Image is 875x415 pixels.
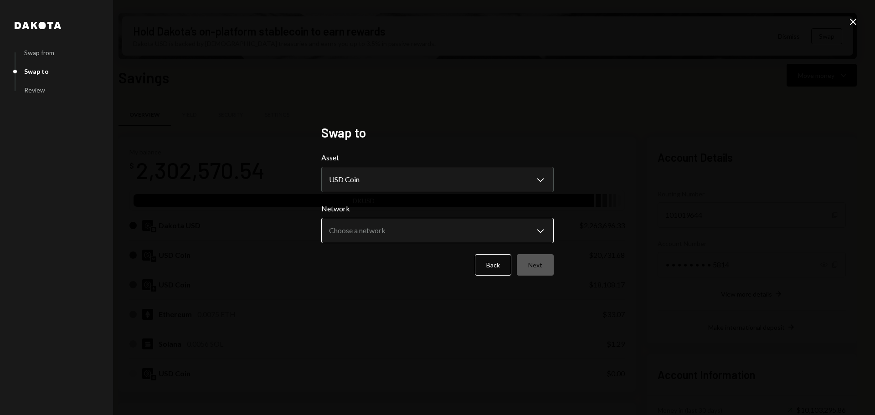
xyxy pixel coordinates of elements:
label: Asset [321,152,554,163]
h2: Swap to [321,124,554,142]
div: Review [24,86,45,94]
button: Back [475,254,511,276]
button: Asset [321,167,554,192]
label: Network [321,203,554,214]
div: Swap from [24,49,54,56]
button: Network [321,218,554,243]
div: Swap to [24,67,49,75]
